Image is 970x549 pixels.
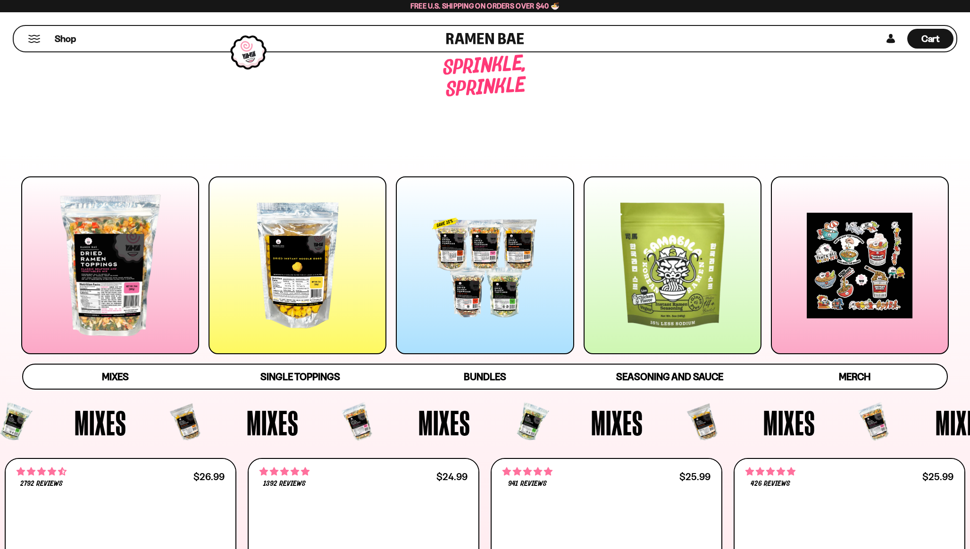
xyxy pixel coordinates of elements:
a: Merch [762,365,947,389]
span: 4.76 stars [745,466,795,478]
span: Mixes [75,405,126,440]
span: Free U.S. Shipping on Orders over $40 🍜 [410,1,560,10]
span: 426 reviews [751,480,790,488]
span: Merch [839,371,870,383]
span: Mixes [591,405,643,440]
span: 1392 reviews [263,480,306,488]
a: Seasoning and Sauce [577,365,762,389]
a: Bundles [393,365,577,389]
span: Single Toppings [260,371,340,383]
span: Cart [921,33,940,44]
span: Mixes [418,405,470,440]
span: 2792 reviews [20,480,63,488]
span: 941 reviews [508,480,546,488]
span: Mixes [763,405,815,440]
a: Shop [55,29,76,49]
a: Cart [907,26,953,51]
span: Bundles [464,371,506,383]
button: Mobile Menu Trigger [28,35,41,43]
span: Shop [55,33,76,45]
a: Single Toppings [208,365,393,389]
span: Seasoning and Sauce [616,371,723,383]
span: 4.68 stars [17,466,67,478]
span: Mixes [247,405,299,440]
span: 4.76 stars [259,466,309,478]
div: $25.99 [922,472,953,481]
a: Mixes [23,365,208,389]
div: $26.99 [193,472,225,481]
span: Mixes [102,371,129,383]
div: $24.99 [436,472,468,481]
div: $25.99 [679,472,711,481]
span: 4.75 stars [502,466,552,478]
